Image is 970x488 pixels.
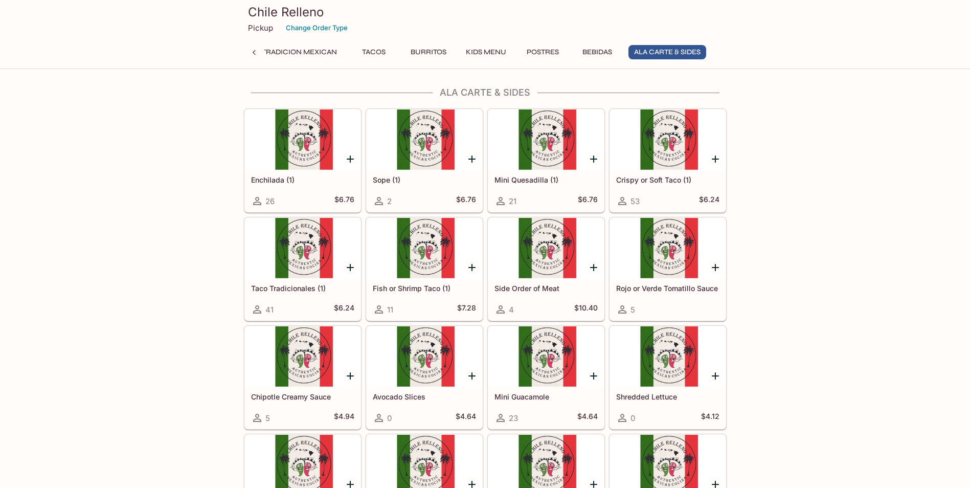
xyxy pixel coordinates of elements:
a: Side Order of Meat4$10.40 [488,217,604,321]
button: Add Sope (1) [466,152,479,165]
a: Mini Quesadilla (1)21$6.76 [488,109,604,212]
h3: Chile Relleno [248,4,723,20]
h5: Crispy or Soft Taco (1) [616,175,719,184]
h5: $6.76 [578,195,598,207]
h5: Side Order of Meat [494,284,598,293]
h5: Chipotle Creamy Sauce [251,392,354,401]
span: 5 [630,305,635,315]
div: Mini Guacamole [488,326,604,388]
h5: Shredded Lettuce [616,392,719,401]
h5: Mini Quesadilla (1) [494,175,598,184]
button: Add Enchilada (1) [344,152,357,165]
p: Pickup [248,23,273,33]
h5: $7.28 [457,303,476,316]
span: 26 [265,196,275,206]
div: Chipotle Creamy Sauce [245,326,360,388]
h5: Sope (1) [373,175,476,184]
h5: $6.24 [699,195,719,207]
h5: $4.12 [701,412,719,424]
button: Change Order Type [281,20,352,36]
div: Crispy or Soft Taco (1) [610,109,726,171]
span: 41 [265,305,274,315]
a: Fish or Shrimp Taco (1)11$7.28 [366,217,483,321]
div: Sope (1) [367,109,482,171]
button: Add Mini Quesadilla (1) [588,152,600,165]
a: Crispy or Soft Taco (1)53$6.24 [610,109,726,212]
button: Add Chipotle Creamy Sauce [344,369,357,382]
span: 0 [387,413,392,423]
button: Burritos [405,45,452,59]
a: Rojo or Verde Tomatillo Sauce5 [610,217,726,321]
button: Add Side Order of Meat [588,261,600,274]
h5: $6.24 [334,303,354,316]
div: Shredded Lettuce [610,326,726,388]
span: 5 [265,413,270,423]
h5: $6.76 [334,195,354,207]
div: Mini Quesadilla (1) [488,109,604,171]
button: Postres [520,45,566,59]
a: Enchilada (1)26$6.76 [244,109,361,212]
div: Enchilada (1) [245,109,360,171]
button: Add Rojo or Verde Tomatillo Sauce [709,261,722,274]
div: Rojo or Verde Tomatillo Sauce [610,218,726,279]
h5: Avocado Slices [373,392,476,401]
a: Mini Guacamole23$4.64 [488,326,604,429]
a: Chipotle Creamy Sauce5$4.94 [244,326,361,429]
h5: $4.64 [577,412,598,424]
button: Add Avocado Slices [466,369,479,382]
span: 0 [630,413,635,423]
button: Tacos [351,45,397,59]
span: 2 [387,196,392,206]
div: Avocado Slices [367,326,482,388]
h5: Enchilada (1) [251,175,354,184]
button: Bebidas [574,45,620,59]
h5: $10.40 [574,303,598,316]
div: Taco Tradicionales (1) [245,218,360,279]
span: 11 [387,305,393,315]
span: 53 [630,196,640,206]
span: 21 [509,196,516,206]
button: La Tradicion Mexican [246,45,343,59]
button: Ala Carte & Sides [628,45,706,59]
button: Add Taco Tradicionales (1) [344,261,357,274]
a: Taco Tradicionales (1)41$6.24 [244,217,361,321]
h5: Taco Tradicionales (1) [251,284,354,293]
h5: Rojo or Verde Tomatillo Sauce [616,284,719,293]
button: Kids Menu [460,45,512,59]
h5: $6.76 [456,195,476,207]
h5: $4.64 [456,412,476,424]
div: Fish or Shrimp Taco (1) [367,218,482,279]
a: Sope (1)2$6.76 [366,109,483,212]
button: Add Crispy or Soft Taco (1) [709,152,722,165]
div: Side Order of Meat [488,218,604,279]
button: Add Shredded Lettuce [709,369,722,382]
span: 4 [509,305,514,315]
h5: Fish or Shrimp Taco (1) [373,284,476,293]
a: Avocado Slices0$4.64 [366,326,483,429]
button: Add Mini Guacamole [588,369,600,382]
button: Add Fish or Shrimp Taco (1) [466,261,479,274]
h4: Ala Carte & Sides [244,87,727,98]
h5: $4.94 [334,412,354,424]
h5: Mini Guacamole [494,392,598,401]
a: Shredded Lettuce0$4.12 [610,326,726,429]
span: 23 [509,413,518,423]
